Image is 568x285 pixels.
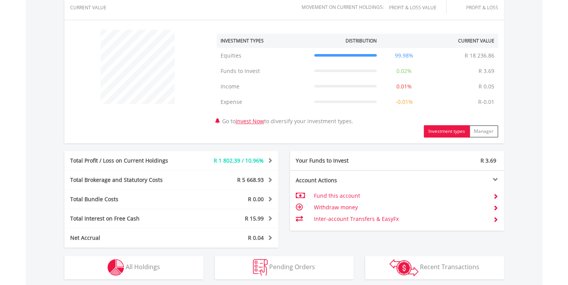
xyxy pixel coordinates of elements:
[64,234,189,242] div: Net Accrual
[461,48,498,63] td: R 18 236.86
[381,48,428,63] td: 99.98%
[269,263,315,271] span: Pending Orders
[290,157,397,165] div: Your Funds to Invest
[346,37,377,44] div: Distribution
[248,195,264,203] span: R 0.00
[313,190,487,202] td: Fund this account
[381,94,428,110] td: -0.01%
[237,176,264,183] span: R 5 668.93
[245,215,264,222] span: R 15.99
[217,63,310,79] td: Funds to Invest
[480,157,496,164] span: R 3.69
[64,215,189,222] div: Total Interest on Free Cash
[302,5,384,10] div: Movement on Current Holdings:
[217,48,310,63] td: Equities
[64,176,189,184] div: Total Brokerage and Statutory Costs
[420,263,479,271] span: Recent Transactions
[313,202,487,213] td: Withdraw money
[313,213,487,225] td: Inter-account Transfers & EasyFx
[217,79,310,94] td: Income
[474,94,498,110] td: R-0.01
[215,256,354,279] button: Pending Orders
[469,125,498,137] button: Manager
[214,157,264,164] span: R 1 802.39 / 10.96%
[365,256,504,279] button: Recent Transactions
[236,117,264,125] a: Invest Now
[70,5,122,10] div: CURRENT VALUE
[456,5,498,10] div: Profit & Loss
[381,79,428,94] td: 0.01%
[248,234,264,241] span: R 0.04
[290,176,397,184] div: Account Actions
[126,263,160,271] span: All Holdings
[428,34,498,48] th: Current Value
[389,259,418,276] img: transactions-zar-wht.png
[108,259,124,276] img: holdings-wht.png
[64,256,203,279] button: All Holdings
[388,5,446,10] div: Profit & Loss Value
[381,63,428,79] td: 0.02%
[64,195,189,203] div: Total Bundle Costs
[64,157,189,165] div: Total Profit / Loss on Current Holdings
[475,79,498,94] td: R 0.05
[211,26,504,137] div: Go to to diversify your investment types.
[217,94,310,110] td: Expense
[424,125,470,137] button: Investment types
[217,34,310,48] th: Investment Types
[253,259,268,276] img: pending_instructions-wht.png
[475,63,498,79] td: R 3.69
